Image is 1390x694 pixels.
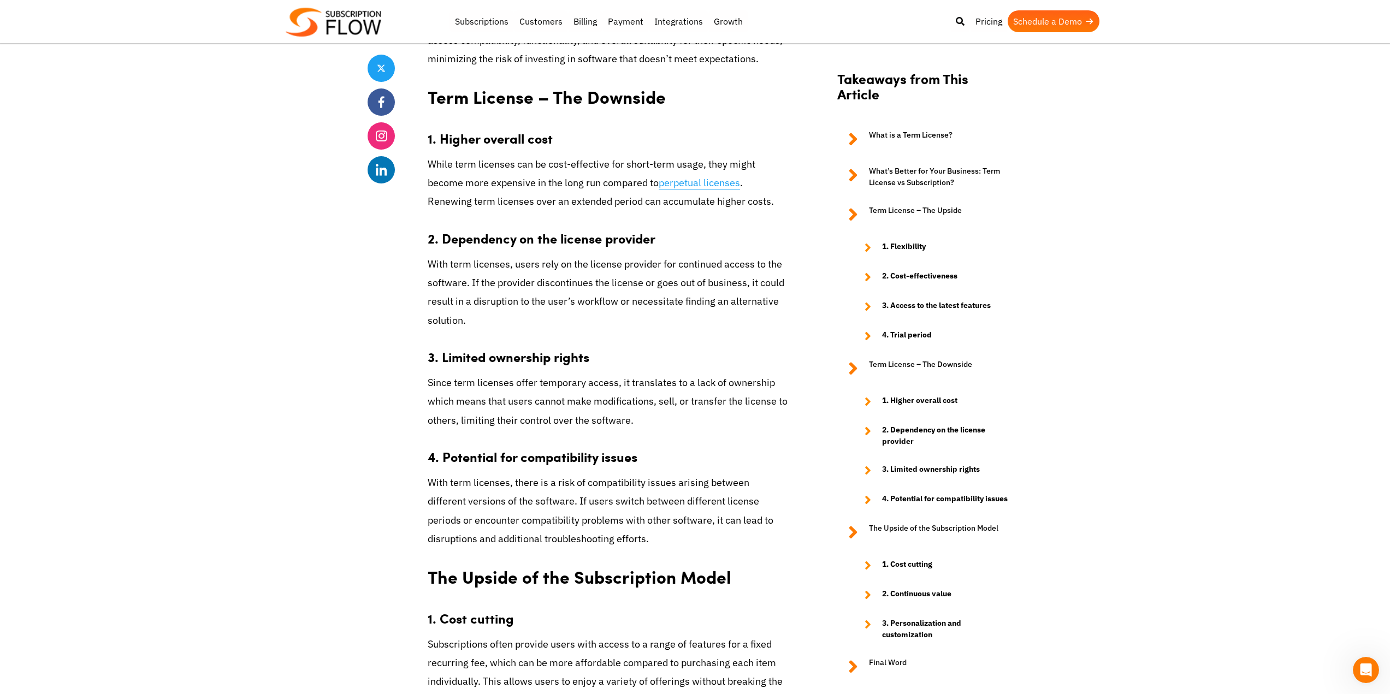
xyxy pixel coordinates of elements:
[837,70,1012,113] h2: Takeaways from This Article
[428,609,514,627] strong: 1. Cost cutting
[449,10,514,32] a: Subscriptions
[882,559,932,572] strong: 1. Cost cutting
[882,300,991,313] strong: 3. Access to the latest features
[837,657,1012,677] a: Final Word
[854,395,1012,408] a: 1. Higher overall cost
[854,424,1012,447] a: 2. Dependency on the license provider
[837,205,1012,224] a: Term License – The Upside
[428,556,788,590] h2: The Upside of the Subscription Model
[882,424,1012,447] strong: 2. Dependency on the license provider
[854,559,1012,572] a: 1. Cost cutting
[837,523,1012,542] a: The Upside of the Subscription Model
[286,8,381,37] img: Subscriptionflow
[882,395,957,408] strong: 1. Higher overall cost
[708,10,748,32] a: Growth
[602,10,649,32] a: Payment
[568,10,602,32] a: Billing
[882,618,1012,640] strong: 3. Personalization and customization
[428,347,589,366] strong: 3. Limited ownership rights
[514,10,568,32] a: Customers
[882,464,980,477] strong: 3. Limited ownership rights
[428,473,788,548] p: With term licenses, there is a risk of compatibility issues arising between different versions of...
[428,373,788,430] p: Since term licenses offer temporary access, it translates to a lack of ownership which means that...
[854,329,1012,342] a: 4. Trial period
[882,329,932,342] strong: 4. Trial period
[854,493,1012,506] a: 4. Potential for compatibility issues
[837,129,1012,149] a: What is a Term License?
[854,241,1012,254] a: 1. Flexibility
[882,241,926,254] strong: 1. Flexibility
[1353,657,1379,683] iframe: Intercom live chat
[837,359,1012,378] a: Term License – The Downside
[649,10,708,32] a: Integrations
[882,588,951,601] strong: 2. Continuous value
[428,447,637,466] strong: 4. Potential for compatibility issues
[1008,10,1099,32] a: Schedule a Demo
[970,10,1008,32] a: Pricing
[837,165,1012,188] a: What’s Better for Your Business: Term License vs Subscription?
[854,300,1012,313] a: 3. Access to the latest features
[882,493,1008,506] strong: 4. Potential for compatibility issues
[854,588,1012,601] a: 2. Continuous value
[854,270,1012,283] a: 2. Cost-effectiveness
[854,618,1012,640] a: 3. Personalization and customization
[428,129,553,147] strong: 1. Higher overall cost
[428,255,788,330] p: With term licenses, users rely on the license provider for continued access to the software. If t...
[854,464,1012,477] a: 3. Limited ownership rights
[428,229,655,247] strong: 2. Dependency on the license provider
[428,76,788,110] h2: Term License – The Downside
[659,176,740,189] a: perpetual licenses
[428,155,788,211] p: While term licenses can be cost-effective for short-term usage, they might become more expensive ...
[882,270,957,283] strong: 2. Cost-effectiveness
